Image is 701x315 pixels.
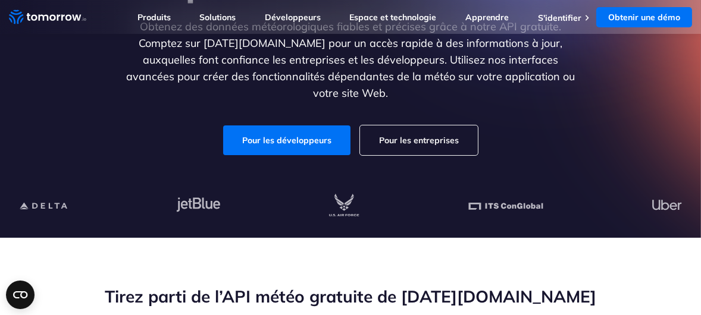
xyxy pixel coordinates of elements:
[360,125,478,155] a: Pour les entreprises
[349,12,436,23] a: Espace et technologie
[265,12,321,23] a: Développeurs
[137,12,171,23] a: Produits
[596,7,692,27] a: Obtenir une démo
[538,12,581,23] a: S'identifier
[465,12,509,23] a: Apprendre
[121,18,580,102] p: Obtenez des données météorologiques fiables et précises grâce à notre API gratuite. Comptez sur [...
[105,286,596,307] font: Tirez parti de l’API météo gratuite de [DATE][DOMAIN_NAME]
[9,8,86,26] a: Lien d’accueil
[223,125,350,155] a: Pour les développeurs
[199,12,236,23] a: Solutions
[6,281,35,309] button: Ouvrir le widget CMP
